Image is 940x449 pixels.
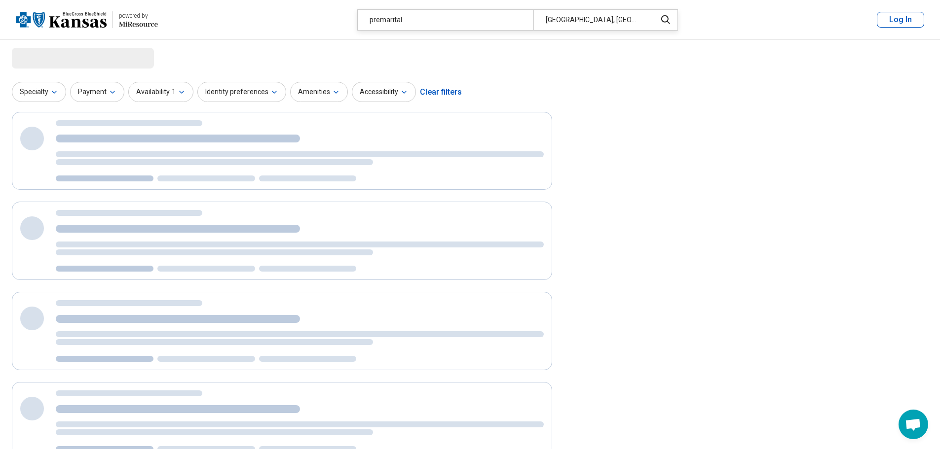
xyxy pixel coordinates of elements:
[172,87,176,97] span: 1
[197,82,286,102] button: Identity preferences
[533,10,650,30] div: [GEOGRAPHIC_DATA], [GEOGRAPHIC_DATA]
[420,80,462,104] div: Clear filters
[352,82,416,102] button: Accessibility
[899,410,928,439] div: Open chat
[12,82,66,102] button: Specialty
[16,8,158,32] a: Blue Cross Blue Shield Kansaspowered by
[358,10,533,30] div: premarital
[290,82,348,102] button: Amenities
[16,8,107,32] img: Blue Cross Blue Shield Kansas
[128,82,193,102] button: Availability1
[119,11,158,20] div: powered by
[12,48,95,68] span: Loading...
[70,82,124,102] button: Payment
[877,12,924,28] button: Log In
